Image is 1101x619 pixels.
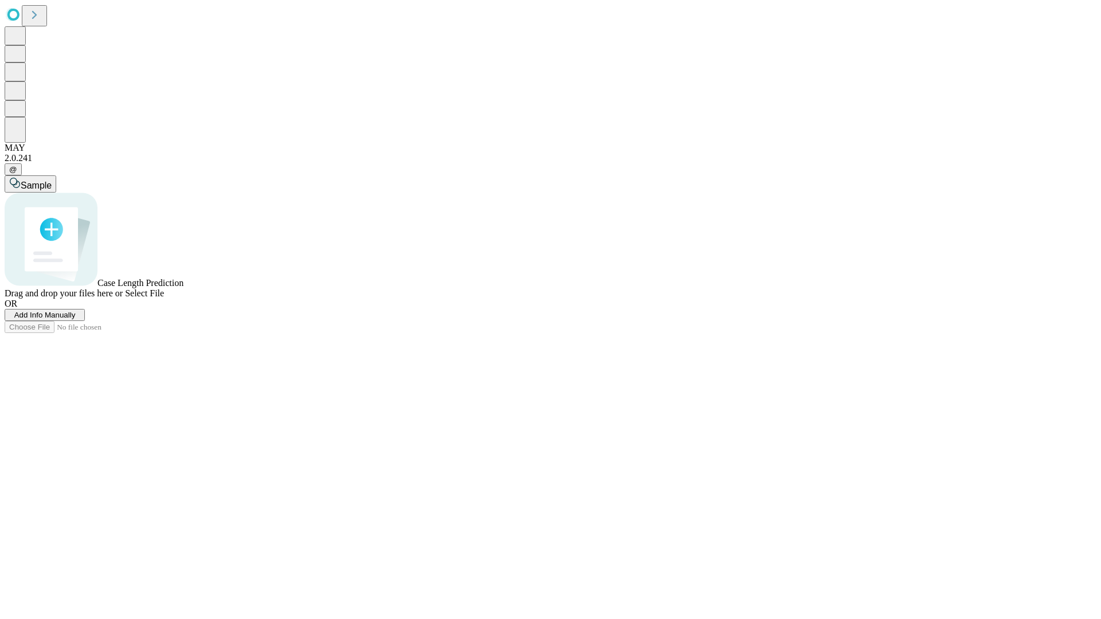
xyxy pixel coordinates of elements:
span: Sample [21,181,52,190]
button: Sample [5,175,56,193]
span: Add Info Manually [14,311,76,319]
div: 2.0.241 [5,153,1096,163]
div: MAY [5,143,1096,153]
span: Select File [125,288,164,298]
span: @ [9,165,17,174]
span: Case Length Prediction [97,278,183,288]
span: OR [5,299,17,308]
button: @ [5,163,22,175]
button: Add Info Manually [5,309,85,321]
span: Drag and drop your files here or [5,288,123,298]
